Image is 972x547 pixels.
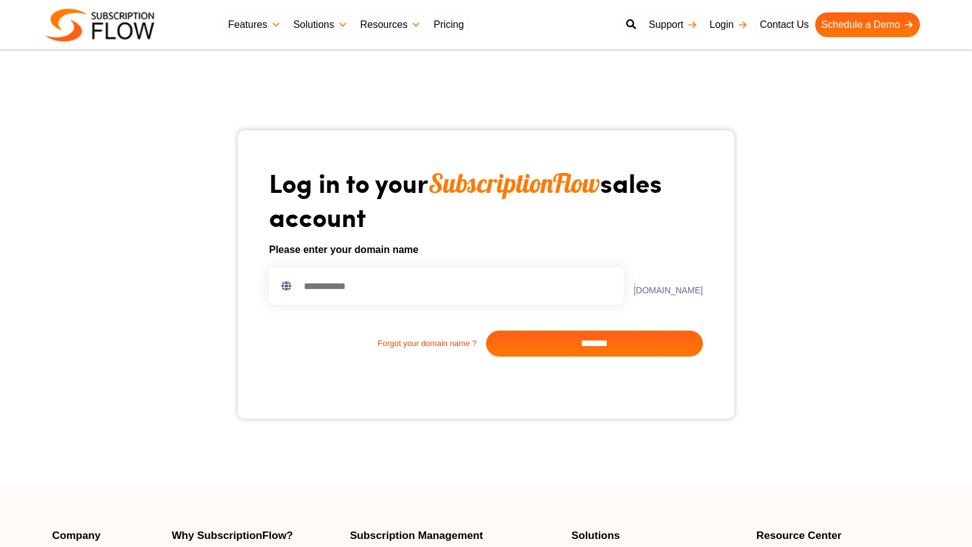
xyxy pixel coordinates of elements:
label: .[DOMAIN_NAME] [624,277,703,295]
img: Subscriptionflow [46,9,154,42]
h4: Resource Center [756,530,920,541]
a: Contact Us [754,12,815,37]
a: Pricing [427,12,470,37]
h6: Please enter your domain name [269,242,703,257]
a: Schedule a Demo [815,12,920,37]
span: SubscriptionFlow [428,167,600,200]
h1: Log in to your sales account [269,166,703,233]
a: Support [642,12,703,37]
h4: Company [52,530,159,541]
a: Solutions [287,12,354,37]
h4: Subscription Management [350,530,559,541]
h4: Solutions [572,530,744,541]
a: Login [704,12,754,37]
h4: Why SubscriptionFlow? [172,530,338,541]
a: Features [222,12,287,37]
a: Resources [354,12,427,37]
a: Forgot your domain name ? [269,337,486,350]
